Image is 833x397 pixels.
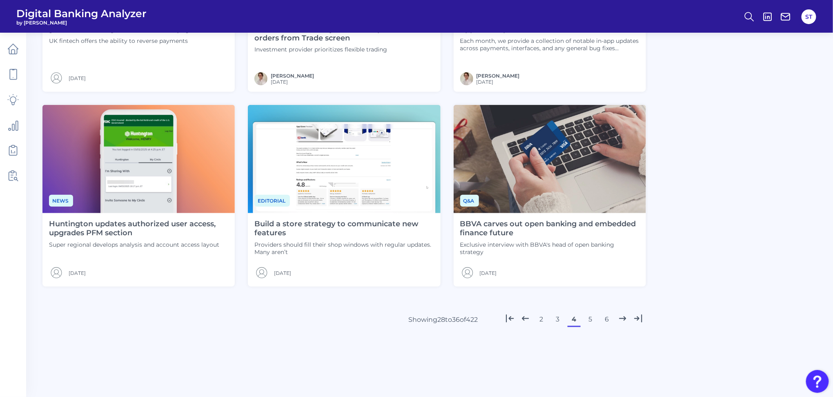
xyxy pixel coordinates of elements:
[16,20,147,26] span: by [PERSON_NAME]
[460,196,479,204] a: Q&A
[271,73,314,79] a: [PERSON_NAME]
[254,241,434,256] p: Providers should fill their shop windows with regular updates. Many aren’t
[454,105,646,213] img: Tarjeta-de-credito-BBVA.jpg
[477,79,520,85] span: [DATE]
[460,195,479,207] span: Q&A
[600,313,613,326] button: 6
[254,195,290,207] span: Editorial
[69,75,86,81] span: [DATE]
[49,37,214,45] p: UK fintech offers the ability to reverse payments
[477,73,520,79] a: [PERSON_NAME]
[480,270,497,276] span: [DATE]
[274,270,291,276] span: [DATE]
[254,25,434,42] h4: E*TRADE adds ability to access open and saved orders from Trade screen
[42,105,235,213] img: News - Phone (24).png
[271,79,314,85] span: [DATE]
[806,370,829,393] button: Open Resource Center
[49,196,73,204] a: News
[460,220,639,237] h4: BBVA carves out open banking and embedded finance future
[49,241,228,248] p: Super regional develops analysis and account access layout
[254,72,267,85] img: MIchael McCaw
[49,220,228,237] h4: Huntington updates authorized user access, upgrades PFM section
[584,313,597,326] button: 5
[460,37,639,52] p: Each month, we provide a collection of notable in-app updates across payments, interfaces, and an...
[69,270,86,276] span: [DATE]
[568,313,581,326] button: 4
[254,220,434,237] h4: Build a store strategy to communicate new features
[49,195,73,207] span: News
[254,46,434,53] p: Investment provider prioritizes flexible trading
[254,196,290,204] a: Editorial
[460,241,639,256] p: Exclusive interview with BBVA's head of open banking strategy
[248,105,440,213] img: Editorial - Desktop.png
[551,313,564,326] button: 3
[535,313,548,326] button: 2
[16,7,147,20] span: Digital Banking Analyzer
[408,316,478,323] div: Showing 28 to 36 of 422
[460,72,473,85] img: MIchael McCaw
[802,9,816,24] button: ST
